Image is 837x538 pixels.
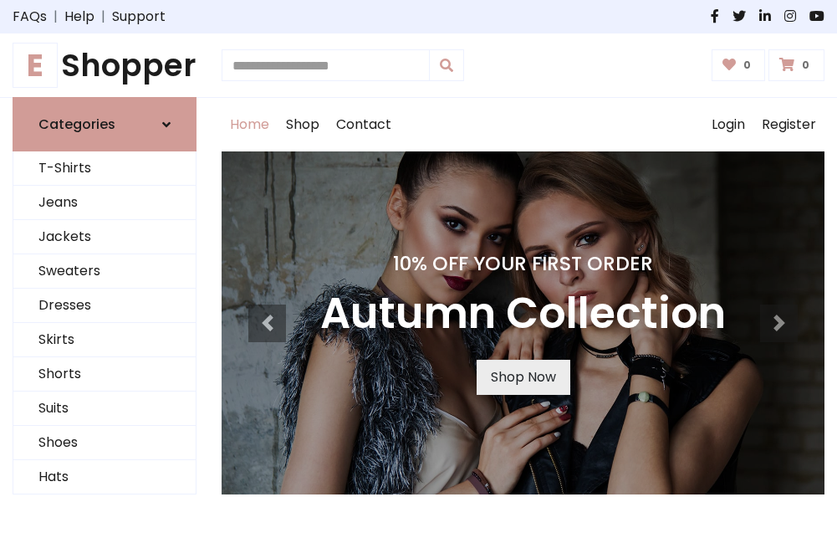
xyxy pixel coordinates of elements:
a: Jackets [13,220,196,254]
span: 0 [798,58,814,73]
a: Categories [13,97,196,151]
a: FAQs [13,7,47,27]
span: | [94,7,112,27]
a: Contact [328,98,400,151]
span: 0 [739,58,755,73]
a: T-Shirts [13,151,196,186]
h6: Categories [38,116,115,132]
a: Suits [13,392,196,426]
a: Home [222,98,278,151]
a: 0 [712,49,766,81]
a: Dresses [13,289,196,323]
a: Hats [13,460,196,494]
span: | [47,7,64,27]
a: 0 [768,49,824,81]
span: E [13,43,58,88]
a: Shop Now [477,360,570,395]
a: Sweaters [13,254,196,289]
a: EShopper [13,47,196,84]
h1: Shopper [13,47,196,84]
a: Help [64,7,94,27]
h3: Autumn Collection [320,289,726,340]
a: Jeans [13,186,196,220]
a: Login [703,98,753,151]
a: Support [112,7,166,27]
a: Shop [278,98,328,151]
a: Skirts [13,323,196,357]
h4: 10% Off Your First Order [320,252,726,275]
a: Register [753,98,824,151]
a: Shorts [13,357,196,392]
a: Shoes [13,426,196,460]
